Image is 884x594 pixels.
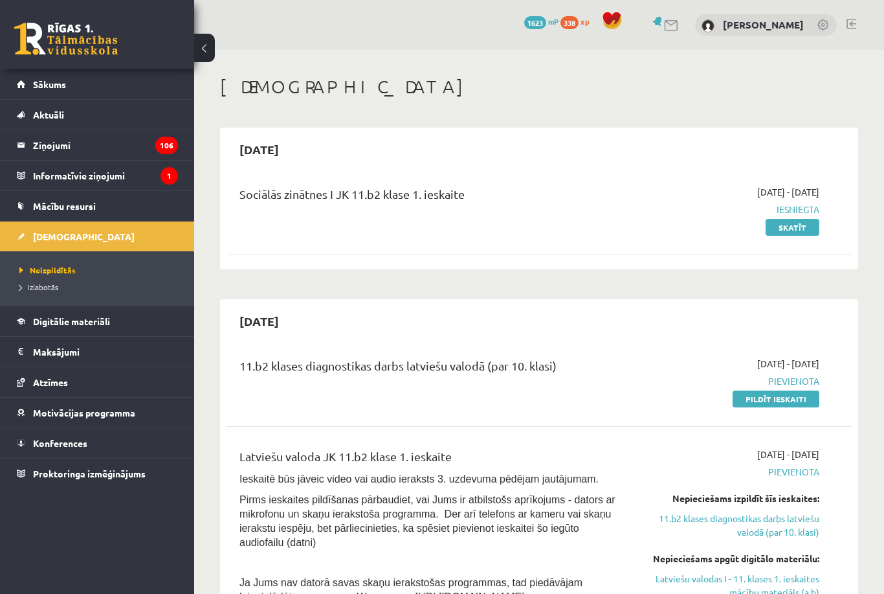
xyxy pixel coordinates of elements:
[639,512,819,539] a: 11.b2 klases diagnostikas darbs latviešu valodā (par 10. klasi)
[33,407,135,418] span: Motivācijas programma
[17,398,178,428] a: Motivācijas programma
[239,357,619,381] div: 11.b2 klases diagnostikas darbs latviešu valodā (par 10. klasi)
[639,203,819,216] span: Iesniegta
[14,23,118,55] a: Rīgas 1. Tālmācības vidusskola
[33,337,178,367] legend: Maksājumi
[33,376,68,388] span: Atzīmes
[239,474,599,485] span: Ieskaitē būs jāveic video vai audio ieraksts 3. uzdevuma pēdējam jautājumam.
[19,264,181,276] a: Neizpildītās
[160,167,178,185] i: 1
[33,468,146,479] span: Proktoringa izmēģinājums
[17,428,178,458] a: Konferences
[548,16,558,27] span: mP
[17,367,178,397] a: Atzīmes
[239,448,619,472] div: Latviešu valoda JK 11.b2 klase 1. ieskaite
[33,200,96,212] span: Mācību resursi
[639,552,819,565] div: Nepieciešams apgūt digitālo materiālu:
[155,137,178,154] i: 106
[17,161,178,190] a: Informatīvie ziņojumi1
[17,191,178,221] a: Mācību resursi
[17,100,178,130] a: Aktuāli
[757,448,819,461] span: [DATE] - [DATE]
[19,265,76,275] span: Neizpildītās
[19,281,181,293] a: Izlabotās
[239,494,615,548] span: Pirms ieskaites pildīšanas pārbaudiet, vai Jums ir atbilstošs aprīkojums - dators ar mikrofonu un...
[227,134,292,165] h2: [DATE]
[239,185,619,209] div: Sociālās zinātnes I JK 11.b2 klase 1. ieskaite
[33,130,178,160] legend: Ziņojumi
[560,16,579,29] span: 338
[17,69,178,99] a: Sākums
[33,161,178,190] legend: Informatīvie ziņojumi
[560,16,595,27] a: 338 xp
[19,282,58,292] span: Izlabotās
[33,437,87,449] span: Konferences
[757,185,819,199] span: [DATE] - [DATE]
[17,130,178,160] a: Ziņojumi106
[733,391,819,407] a: Pildīt ieskaiti
[639,492,819,505] div: Nepieciešams izpildīt šīs ieskaites:
[220,76,858,98] h1: [DEMOGRAPHIC_DATA]
[33,315,110,327] span: Digitālie materiāli
[17,306,178,336] a: Digitālie materiāli
[524,16,558,27] a: 1623 mP
[33,109,64,120] span: Aktuāli
[723,18,804,31] a: [PERSON_NAME]
[580,16,589,27] span: xp
[17,459,178,488] a: Proktoringa izmēģinājums
[524,16,546,29] span: 1623
[17,337,178,367] a: Maksājumi
[17,222,178,251] a: [DEMOGRAPHIC_DATA]
[639,465,819,479] span: Pievienota
[639,374,819,388] span: Pievienota
[702,19,714,32] img: Liena Lūsīte
[757,357,819,371] span: [DATE] - [DATE]
[227,306,292,336] h2: [DATE]
[766,219,819,236] a: Skatīt
[33,231,135,242] span: [DEMOGRAPHIC_DATA]
[33,78,66,90] span: Sākums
